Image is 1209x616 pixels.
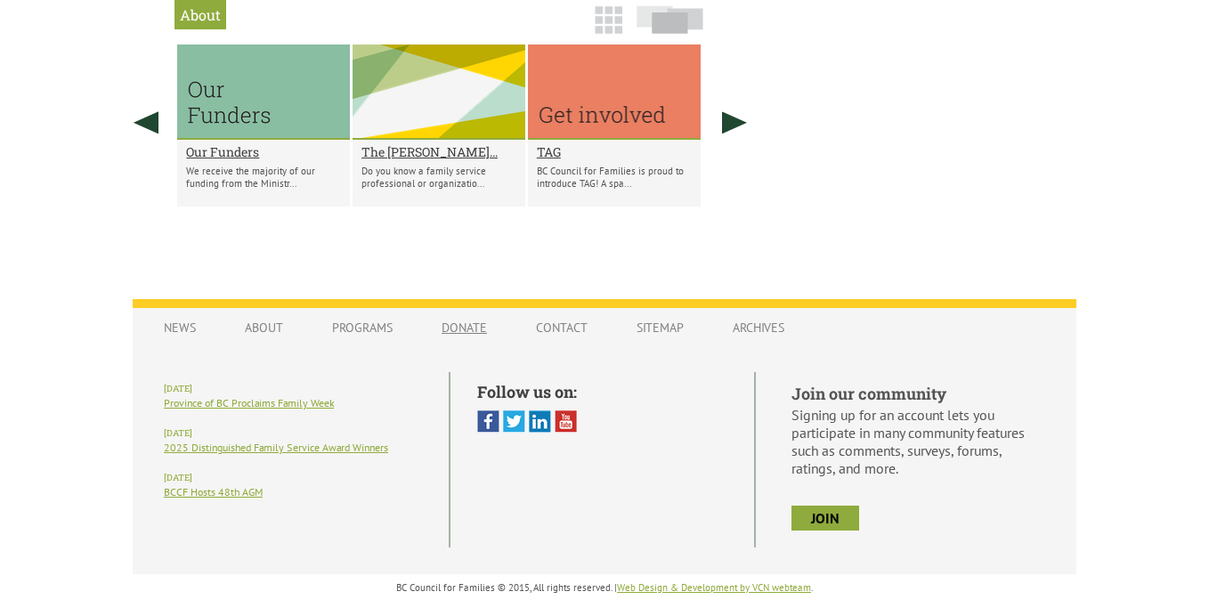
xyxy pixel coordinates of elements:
a: Contact [518,311,605,344]
img: Facebook [477,410,499,433]
img: grid-icon.png [595,6,622,34]
h6: [DATE] [164,472,422,483]
a: The [PERSON_NAME]... [361,143,516,160]
a: TAG [537,143,692,160]
a: Web Design & Development by VCN webteam [617,581,811,594]
h5: Join our community [791,383,1045,404]
a: Sitemap [619,311,702,344]
img: slide-icon.png [637,5,703,34]
a: Grid View [589,14,628,43]
a: Our Funders [186,143,341,160]
p: Signing up for an account lets you participate in many community features such as comments, surve... [791,406,1045,477]
a: 2025 Distinguished Family Service Award Winners [164,441,388,454]
a: About [227,311,301,344]
a: Donate [424,311,505,344]
h6: [DATE] [164,383,422,394]
h5: Follow us on: [477,381,727,402]
a: News [146,311,214,344]
li: The CAROL MATUSICKY Distinguished Service to Families Award [353,45,525,207]
h6: [DATE] [164,427,422,439]
img: Twitter [503,410,525,433]
p: We receive the majority of our funding from the Ministr... [186,165,341,190]
a: BCCF Hosts 48th AGM [164,485,263,498]
a: Archives [715,311,802,344]
a: Slide View [631,14,709,43]
p: BC Council for Families is proud to introduce TAG! A spa... [537,165,692,190]
p: BC Council for Families © 2015, All rights reserved. | . [133,581,1076,594]
a: join [791,506,859,531]
a: Province of BC Proclaims Family Week [164,396,334,409]
img: You Tube [555,410,577,433]
img: Linked In [529,410,551,433]
a: Programs [314,311,410,344]
li: TAG [528,45,701,207]
li: Our Funders [177,45,350,207]
p: Do you know a family service professional or organizatio... [361,165,516,190]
